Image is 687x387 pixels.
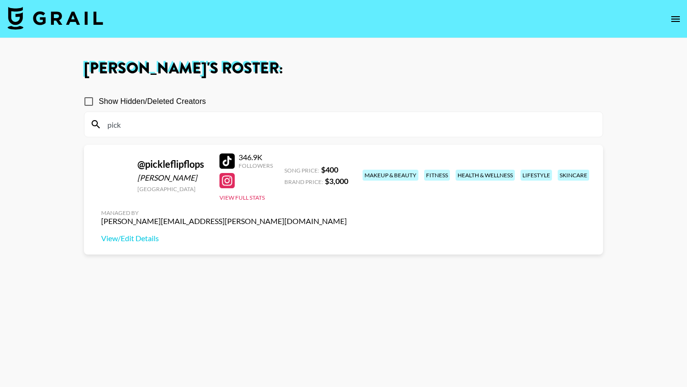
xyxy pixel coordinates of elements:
span: Show Hidden/Deleted Creators [99,96,206,107]
div: [PERSON_NAME] [137,173,208,183]
div: Followers [239,162,273,169]
div: [GEOGRAPHIC_DATA] [137,185,208,193]
input: Search by User Name [102,117,597,132]
span: Song Price: [284,167,319,174]
div: fitness [424,170,450,181]
strong: $ 400 [321,165,338,174]
div: lifestyle [520,170,552,181]
h1: [PERSON_NAME] 's Roster: [84,61,603,76]
div: Managed By [101,209,347,216]
div: skincare [558,170,589,181]
div: health & wellness [456,170,515,181]
a: View/Edit Details [101,234,347,243]
span: Brand Price: [284,178,323,185]
div: makeup & beauty [363,170,418,181]
div: [PERSON_NAME][EMAIL_ADDRESS][PERSON_NAME][DOMAIN_NAME] [101,216,347,226]
button: open drawer [666,10,685,29]
button: View Full Stats [219,194,265,201]
div: 346.9K [239,153,273,162]
strong: $ 3,000 [325,176,348,185]
div: @ pickleflipflops [137,158,208,170]
img: Grail Talent [8,7,103,30]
